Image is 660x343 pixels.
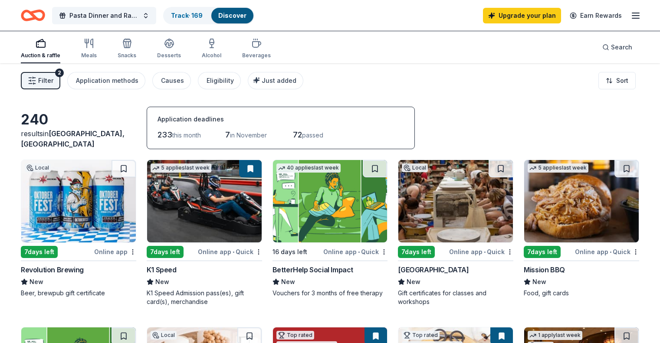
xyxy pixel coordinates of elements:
[198,246,262,257] div: Online app Quick
[21,52,60,59] div: Auction & raffle
[202,52,221,59] div: Alcohol
[157,52,181,59] div: Desserts
[147,265,177,275] div: K1 Speed
[94,246,136,257] div: Online app
[25,163,51,172] div: Local
[248,72,303,89] button: Just added
[202,35,221,63] button: Alcohol
[276,163,341,173] div: 40 applies last week
[151,163,211,173] div: 5 applies last week
[273,289,388,297] div: Vouchers for 3 months of free therapy
[158,130,172,139] span: 233
[21,160,136,297] a: Image for Revolution BrewingLocal7days leftOnline appRevolution BrewingNewBeer, brewpub gift cert...
[172,131,201,139] span: this month
[30,277,43,287] span: New
[21,5,45,26] a: Home
[81,52,97,59] div: Meals
[157,35,181,63] button: Desserts
[147,246,184,258] div: 7 days left
[21,35,60,63] button: Auction & raffle
[575,246,639,257] div: Online app Quick
[198,72,241,89] button: Eligibility
[21,265,84,275] div: Revolution Brewing
[402,163,428,172] div: Local
[38,75,53,86] span: Filter
[118,52,136,59] div: Snacks
[76,75,138,86] div: Application methods
[242,35,271,63] button: Beverages
[302,131,323,139] span: passed
[398,265,469,275] div: [GEOGRAPHIC_DATA]
[565,8,627,23] a: Earn Rewards
[81,35,97,63] button: Meals
[21,128,136,149] div: results
[524,289,639,297] div: Food, gift cards
[152,72,191,89] button: Causes
[207,75,234,86] div: Eligibility
[595,39,639,56] button: Search
[358,248,360,255] span: •
[616,75,628,86] span: Sort
[273,247,307,257] div: 16 days left
[21,160,136,242] img: Image for Revolution Brewing
[293,130,302,139] span: 72
[449,246,513,257] div: Online app Quick
[598,72,636,89] button: Sort
[407,277,420,287] span: New
[155,277,169,287] span: New
[230,131,267,139] span: in November
[484,248,486,255] span: •
[611,42,632,52] span: Search
[532,277,546,287] span: New
[323,246,387,257] div: Online app Quick
[610,248,611,255] span: •
[218,12,246,19] a: Discover
[242,52,271,59] div: Beverages
[528,331,582,340] div: 1 apply last week
[118,35,136,63] button: Snacks
[524,246,561,258] div: 7 days left
[225,130,230,139] span: 7
[147,289,262,306] div: K1 Speed Admission pass(es), gift card(s), merchandise
[398,160,513,306] a: Image for Lillstreet Art CenterLocal7days leftOnline app•Quick[GEOGRAPHIC_DATA]NewGift certificat...
[273,265,353,275] div: BetterHelp Social Impact
[233,248,234,255] span: •
[52,7,156,24] button: Pasta Dinner and Raffle
[524,160,639,242] img: Image for Mission BBQ
[281,277,295,287] span: New
[158,114,404,124] div: Application deadlines
[273,160,388,297] a: Image for BetterHelp Social Impact40 applieslast week16 days leftOnline app•QuickBetterHelp Socia...
[147,160,262,242] img: Image for K1 Speed
[398,289,513,306] div: Gift certificates for classes and workshops
[21,129,125,148] span: in
[69,10,139,21] span: Pasta Dinner and Raffle
[55,69,64,77] div: 2
[262,77,296,84] span: Just added
[21,72,60,89] button: Filter2
[398,246,435,258] div: 7 days left
[21,246,58,258] div: 7 days left
[21,129,125,148] span: [GEOGRAPHIC_DATA], [GEOGRAPHIC_DATA]
[151,331,177,340] div: Local
[524,265,565,275] div: Mission BBQ
[402,331,440,340] div: Top rated
[524,160,639,297] a: Image for Mission BBQ5 applieslast week7days leftOnline app•QuickMission BBQNewFood, gift cards
[161,75,184,86] div: Causes
[21,289,136,297] div: Beer, brewpub gift certificate
[21,111,136,128] div: 240
[276,331,314,340] div: Top rated
[483,8,561,23] a: Upgrade your plan
[163,7,254,24] button: Track· 169Discover
[528,163,588,173] div: 5 applies last week
[273,160,387,242] img: Image for BetterHelp Social Impact
[147,160,262,306] a: Image for K1 Speed5 applieslast week7days leftOnline app•QuickK1 SpeedNewK1 Speed Admission pass(...
[171,12,203,19] a: Track· 169
[67,72,145,89] button: Application methods
[398,160,513,242] img: Image for Lillstreet Art Center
